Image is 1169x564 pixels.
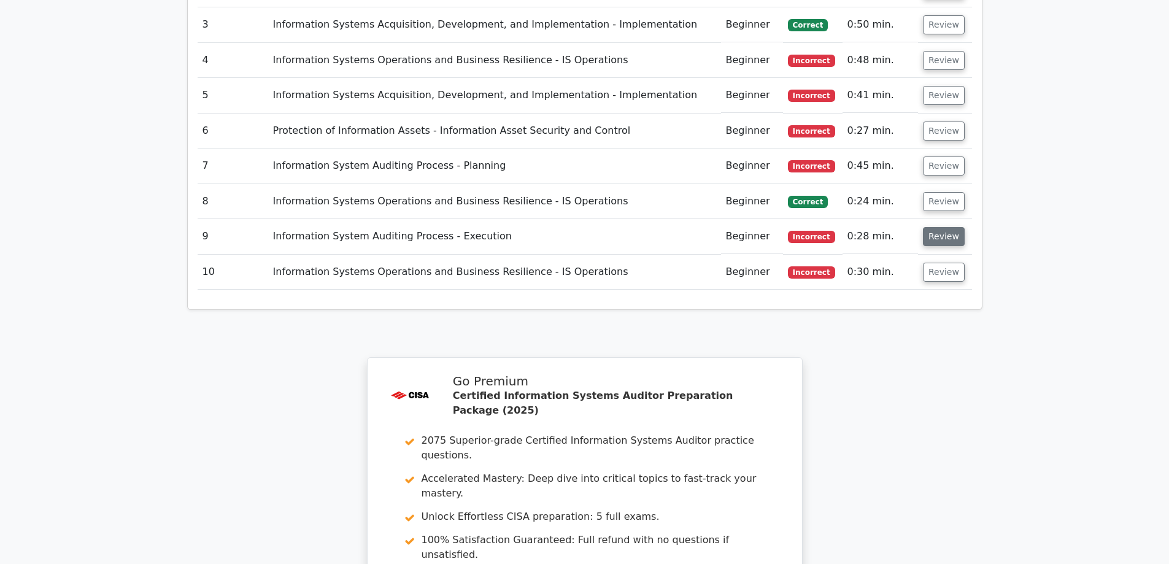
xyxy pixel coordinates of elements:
[268,43,721,78] td: Information Systems Operations and Business Resilience - IS Operations
[198,149,268,183] td: 7
[198,43,268,78] td: 4
[788,266,835,279] span: Incorrect
[843,114,918,149] td: 0:27 min.
[268,255,721,290] td: Information Systems Operations and Business Resilience - IS Operations
[198,184,268,219] td: 8
[923,156,965,176] button: Review
[198,255,268,290] td: 10
[788,231,835,243] span: Incorrect
[923,227,965,246] button: Review
[923,192,965,211] button: Review
[843,78,918,113] td: 0:41 min.
[198,7,268,42] td: 3
[788,19,828,31] span: Correct
[843,184,918,219] td: 0:24 min.
[721,7,783,42] td: Beginner
[923,86,965,105] button: Review
[268,149,721,183] td: Information System Auditing Process - Planning
[788,160,835,172] span: Incorrect
[268,78,721,113] td: Information Systems Acquisition, Development, and Implementation - Implementation
[788,90,835,102] span: Incorrect
[721,78,783,113] td: Beginner
[268,114,721,149] td: Protection of Information Assets - Information Asset Security and Control
[788,196,828,208] span: Correct
[788,55,835,67] span: Incorrect
[721,43,783,78] td: Beginner
[843,255,918,290] td: 0:30 min.
[923,51,965,70] button: Review
[721,255,783,290] td: Beginner
[268,184,721,219] td: Information Systems Operations and Business Resilience - IS Operations
[923,15,965,34] button: Review
[198,114,268,149] td: 6
[843,43,918,78] td: 0:48 min.
[198,219,268,254] td: 9
[923,263,965,282] button: Review
[721,219,783,254] td: Beginner
[198,78,268,113] td: 5
[843,219,918,254] td: 0:28 min.
[843,7,918,42] td: 0:50 min.
[788,125,835,137] span: Incorrect
[721,114,783,149] td: Beginner
[923,122,965,141] button: Review
[843,149,918,183] td: 0:45 min.
[721,184,783,219] td: Beginner
[268,219,721,254] td: Information System Auditing Process - Execution
[268,7,721,42] td: Information Systems Acquisition, Development, and Implementation - Implementation
[721,149,783,183] td: Beginner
